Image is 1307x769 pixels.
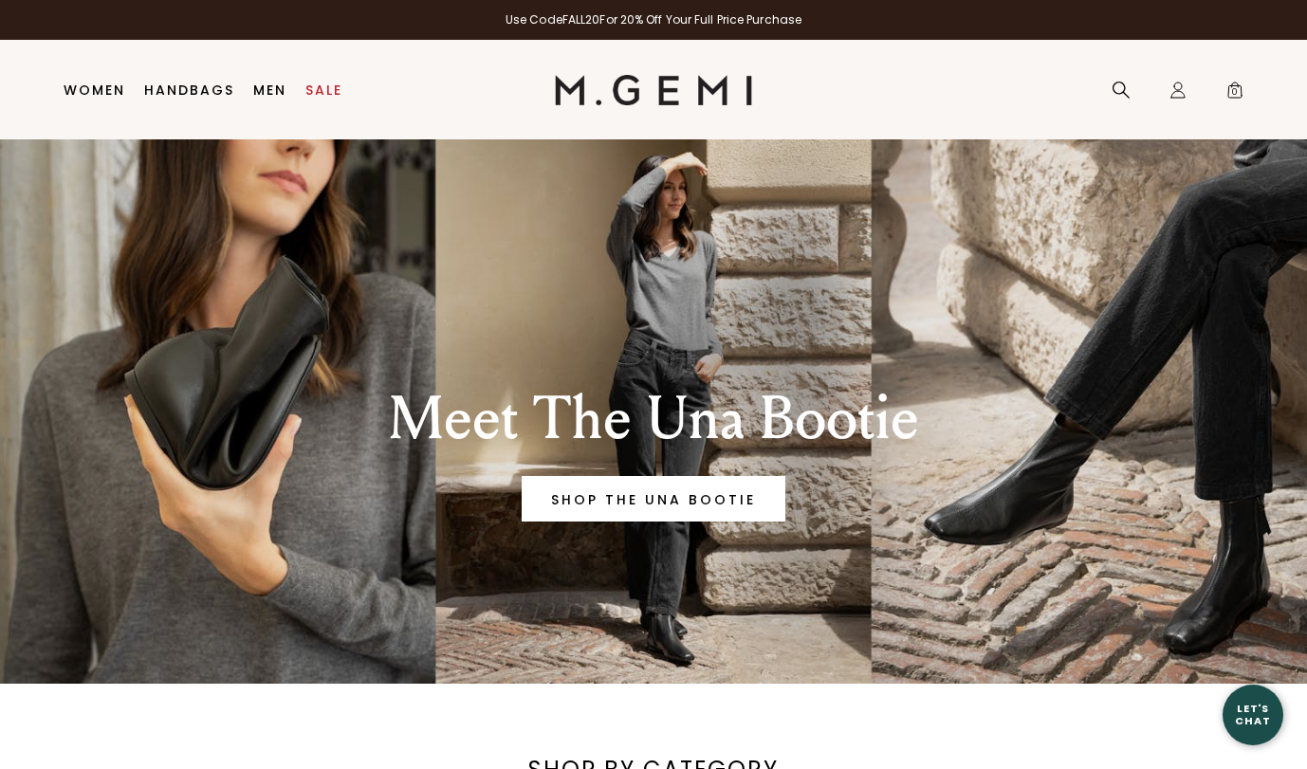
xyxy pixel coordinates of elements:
[562,11,600,27] strong: FALL20
[555,75,753,105] img: M.Gemi
[305,82,342,98] a: Sale
[302,385,1005,453] div: Meet The Una Bootie
[522,476,785,522] a: Banner primary button
[253,82,286,98] a: Men
[64,82,125,98] a: Women
[1223,703,1283,726] div: Let's Chat
[1225,84,1244,103] span: 0
[144,82,234,98] a: Handbags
